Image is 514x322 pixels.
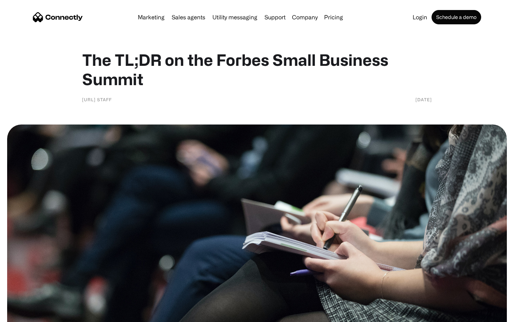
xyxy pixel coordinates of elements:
[432,10,481,24] a: Schedule a demo
[292,12,318,22] div: Company
[410,14,430,20] a: Login
[210,14,260,20] a: Utility messaging
[262,14,288,20] a: Support
[415,96,432,103] div: [DATE]
[321,14,346,20] a: Pricing
[135,14,167,20] a: Marketing
[82,96,112,103] div: [URL] Staff
[7,309,43,319] aside: Language selected: English
[82,50,432,89] h1: The TL;DR on the Forbes Small Business Summit
[169,14,208,20] a: Sales agents
[14,309,43,319] ul: Language list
